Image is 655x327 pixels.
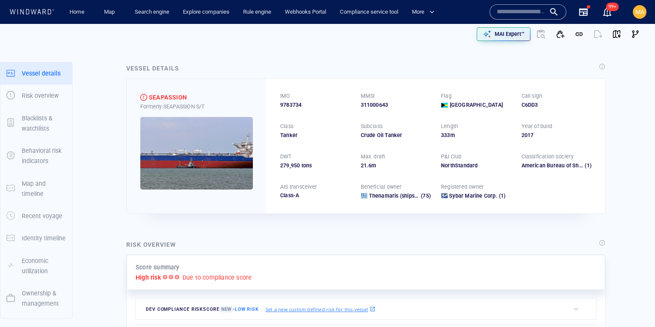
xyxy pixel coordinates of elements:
span: (75) [420,192,431,200]
a: Webhooks Portal [281,5,330,20]
a: Sybar Marine Corp. (1) [449,192,505,200]
a: Ownership & management [0,294,72,302]
a: Search engine [131,5,173,20]
button: Vessel details [0,62,72,85]
a: Rule engine [240,5,275,20]
button: Visual Link Analysis [626,25,645,44]
p: Length [441,123,458,130]
button: Blacklists & watchlists [0,107,72,140]
span: Sybar Marine Corp. [449,193,498,199]
button: Map [97,5,125,20]
p: Due to compliance score [183,272,252,283]
p: Registered owner [441,183,484,191]
a: Map [101,5,121,20]
p: High risk [136,272,161,283]
div: NorthStandard [441,162,511,169]
a: Vessel details [0,69,72,77]
span: Dev Compliance risk score - [146,306,259,312]
p: Score summary [136,262,180,272]
p: Ownership & management [22,288,66,309]
span: Class-A [280,192,299,199]
button: Behavioral risk indicators [0,140,72,172]
p: IMO [280,92,290,100]
p: Risk overview [22,91,59,101]
span: m [450,132,455,138]
div: Tanker [280,131,351,139]
a: Identity timeline [0,234,72,242]
iframe: Chat [619,289,649,321]
span: 21 [361,162,367,169]
div: SEAPASSION [149,92,187,102]
div: Notification center [602,7,612,17]
span: New [220,306,233,312]
span: 9783734 [280,101,301,109]
p: Economic utilization [22,256,66,277]
button: Add to vessel list [551,25,570,44]
div: 279,950 tons [280,162,351,169]
span: MA [635,9,644,15]
p: Identity timeline [22,233,66,243]
button: More [409,5,442,20]
a: Set a new custom defined risk for this vessel [266,304,376,314]
p: AIS transceiver [280,183,317,191]
button: Risk overview [0,85,72,107]
a: Recent voyage [0,212,72,220]
span: m [371,162,376,169]
button: Map and timeline [0,172,72,205]
span: 6 [368,162,371,169]
a: Blacklists & watchlists [0,119,72,127]
div: Vessel details [126,63,179,73]
div: C6DD3 [522,101,592,109]
span: Thenamaris (ships Management) Inc. [369,193,462,199]
a: Behavioral risk indicators [0,152,72,160]
a: Home [66,5,88,20]
span: 99+ [606,3,619,11]
div: 311000643 [361,101,431,109]
button: Economic utilization [0,250,72,283]
button: MAI Expert™ [477,27,530,41]
span: (1) [583,162,591,169]
span: 333 [441,132,450,138]
p: MMSI [361,92,375,100]
div: American Bureau of Shipping [522,162,592,169]
p: Map and timeline [22,178,66,199]
button: Identity timeline [0,227,72,249]
div: American Bureau of Shipping [522,162,584,169]
button: Explore companies [180,5,233,20]
p: Class [280,123,293,130]
p: DWT [280,153,292,161]
p: Blacklists & watchlists [22,113,66,134]
a: Compliance service tool [336,5,402,20]
p: P&I Club [441,153,462,161]
div: Crude Oil Tanker [361,131,431,139]
p: Behavioral risk indicators [22,146,66,166]
p: Subclass [361,123,383,130]
a: Economic utilization [0,261,72,269]
p: Set a new custom defined risk for this vessel [266,306,368,313]
a: Map and timeline [0,184,72,192]
p: Vessel details [22,68,61,79]
div: Risk overview [126,239,176,250]
p: Recent voyage [22,211,62,221]
p: Year of build [522,123,553,130]
span: Low risk [235,307,259,312]
button: Home [63,5,90,20]
p: MAI Expert™ [495,30,525,38]
span: More [412,7,435,17]
span: [GEOGRAPHIC_DATA] [450,101,503,109]
p: Flag [441,92,452,100]
span: (1) [498,192,506,200]
button: Get link [570,25,588,44]
p: Beneficial owner [361,183,402,191]
div: High risk [140,94,147,101]
button: View on map [607,25,626,44]
div: Formerly: SEAPASSION S/T [140,103,253,111]
span: . [367,162,368,169]
img: 595a6d945936a8675432bddd_0 [140,117,253,190]
p: Call sign [522,92,542,100]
